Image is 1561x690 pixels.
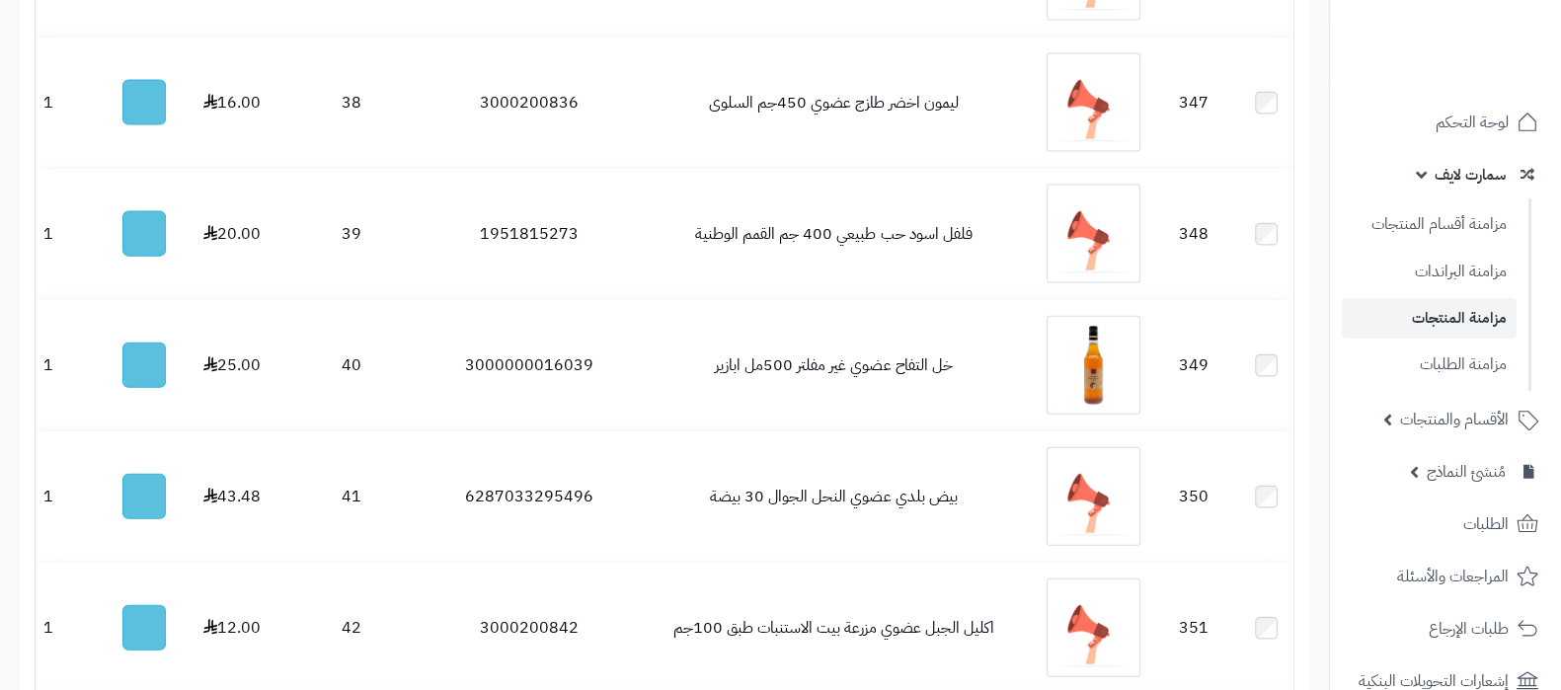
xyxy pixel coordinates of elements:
[1342,605,1549,652] a: طلبات الإرجاع
[1342,251,1517,293] a: مزامنة البراندات
[1436,109,1509,136] span: لوحة التحكم
[1342,500,1549,548] a: الطلبات
[1047,185,1140,283] img: فلفل اسود حب طبيعي 400 جم القمم الوطنية
[430,38,629,168] td: 3000200836
[1148,431,1239,562] td: 350
[36,431,95,562] td: 1
[1342,344,1517,386] a: مزامنة الطلبات
[1429,615,1509,643] span: طلبات الإرجاع
[273,431,430,562] td: 41
[273,169,430,299] td: 39
[1342,553,1549,600] a: المراجعات والأسئلة
[1047,578,1140,677] img: اكليل الجبل عضوي مزرعة بيت الاستنبات طبق 100جم
[629,169,1039,299] td: فلفل اسود حب طبيعي 400 جم القمم الوطنية
[1427,15,1542,56] img: logo-2.png
[193,431,273,562] td: 43.48
[273,300,430,430] td: 40
[629,300,1039,430] td: خل التفاح عضوي غير مفلتر 500مل ابازير
[430,169,629,299] td: 1951815273
[1148,300,1239,430] td: 349
[1047,447,1140,546] img: بيض بلدي عضوي النحل الجوال 30 بيضة
[36,169,95,299] td: 1
[1397,563,1509,590] span: المراجعات والأسئلة
[1148,169,1239,299] td: 348
[1342,99,1549,146] a: لوحة التحكم
[1047,316,1140,415] img: خل التفاح عضوي غير مفلتر 500مل ابازير
[36,300,95,430] td: 1
[430,300,629,430] td: 3000000016039
[273,38,430,168] td: 38
[1047,53,1140,152] img: ليمون اخضر طازج عضوي 450جم السلوى
[36,38,95,168] td: 1
[1400,406,1509,433] span: الأقسام والمنتجات
[193,169,273,299] td: 20.00
[193,38,273,168] td: 16.00
[1342,203,1517,246] a: مزامنة أقسام المنتجات
[1148,38,1239,168] td: 347
[1427,458,1506,486] span: مُنشئ النماذج
[1463,510,1509,538] span: الطلبات
[1342,298,1517,339] a: مزامنة المنتجات
[629,38,1039,168] td: ليمون اخضر طازج عضوي 450جم السلوى
[1435,161,1506,189] span: سمارت لايف
[629,431,1039,562] td: بيض بلدي عضوي النحل الجوال 30 بيضة
[430,431,629,562] td: 6287033295496
[193,300,273,430] td: 25.00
